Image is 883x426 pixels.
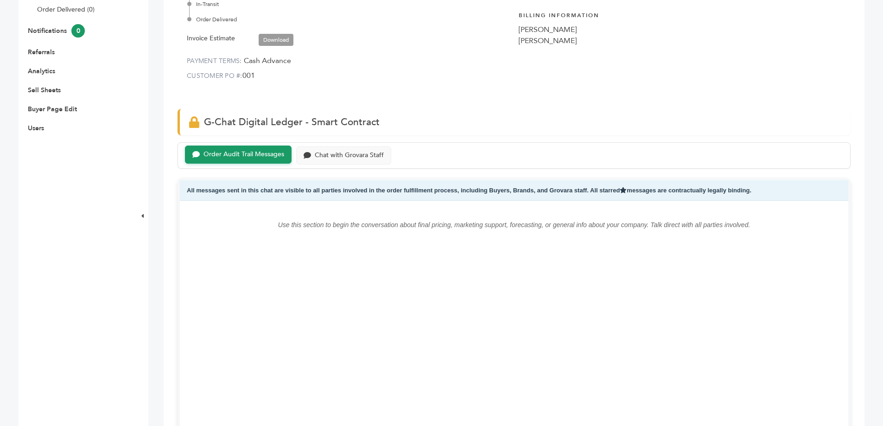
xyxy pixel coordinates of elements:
[189,15,509,24] div: Order Delivered
[28,48,55,57] a: Referrals
[180,180,848,201] div: All messages sent in this chat are visible to all parties involved in the order fulfillment proce...
[187,57,242,65] label: PAYMENT TERMS:
[519,35,841,46] div: [PERSON_NAME]
[519,5,841,24] h4: Billing Information
[259,34,293,46] a: Download
[244,56,291,66] span: Cash Advance
[71,24,85,38] span: 0
[203,151,284,159] div: Order Audit Trail Messages
[519,24,841,35] div: [PERSON_NAME]
[187,33,235,44] label: Invoice Estimate
[204,115,380,129] span: G-Chat Digital Ledger - Smart Contract
[242,70,255,81] span: 001
[28,26,85,35] a: Notifications0
[28,67,55,76] a: Analytics
[37,5,95,14] a: Order Delivered (0)
[28,86,61,95] a: Sell Sheets
[28,124,44,133] a: Users
[28,105,77,114] a: Buyer Page Edit
[198,219,830,230] p: Use this section to begin the conversation about final pricing, marketing support, forecasting, o...
[315,152,384,159] div: Chat with Grovara Staff
[187,71,242,80] label: CUSTOMER PO #:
